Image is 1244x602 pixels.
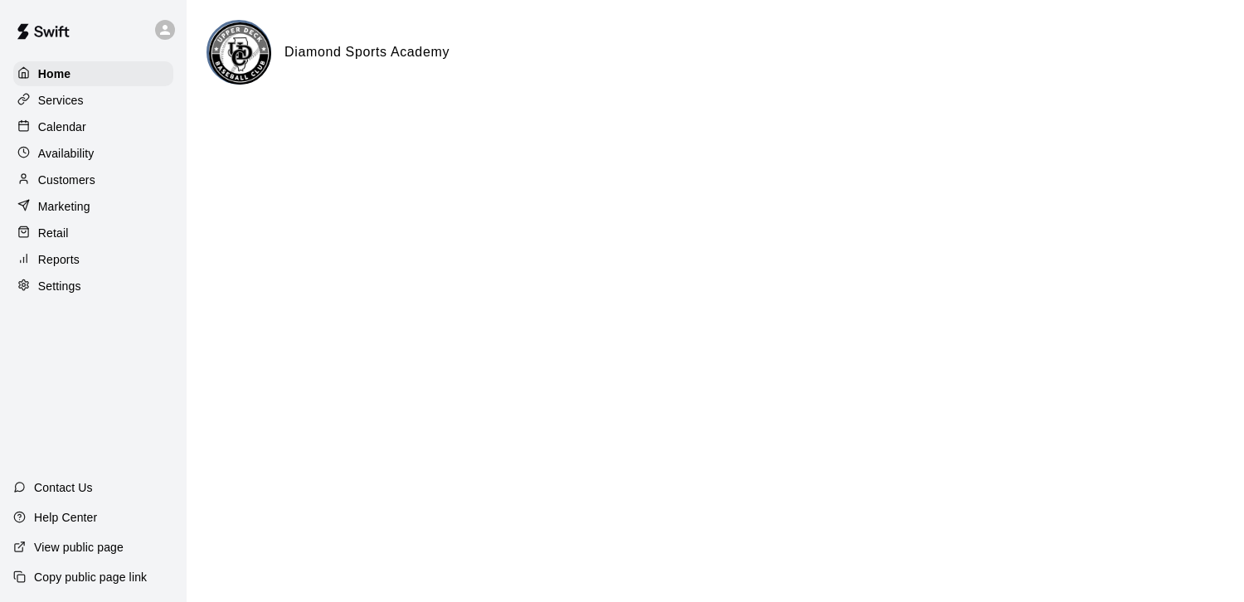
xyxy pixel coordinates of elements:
[34,509,97,526] p: Help Center
[38,66,71,82] p: Home
[13,88,173,113] a: Services
[209,22,271,85] img: Diamond Sports Academy logo
[13,61,173,86] a: Home
[13,114,173,139] a: Calendar
[38,278,81,294] p: Settings
[13,141,173,166] a: Availability
[38,251,80,268] p: Reports
[38,145,95,162] p: Availability
[13,194,173,219] a: Marketing
[38,198,90,215] p: Marketing
[13,167,173,192] a: Customers
[34,569,147,585] p: Copy public page link
[34,539,124,556] p: View public page
[34,479,93,496] p: Contact Us
[284,41,449,63] h6: Diamond Sports Academy
[13,247,173,272] a: Reports
[13,274,173,299] a: Settings
[38,92,84,109] p: Services
[38,172,95,188] p: Customers
[38,119,86,135] p: Calendar
[38,225,69,241] p: Retail
[13,221,173,245] a: Retail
